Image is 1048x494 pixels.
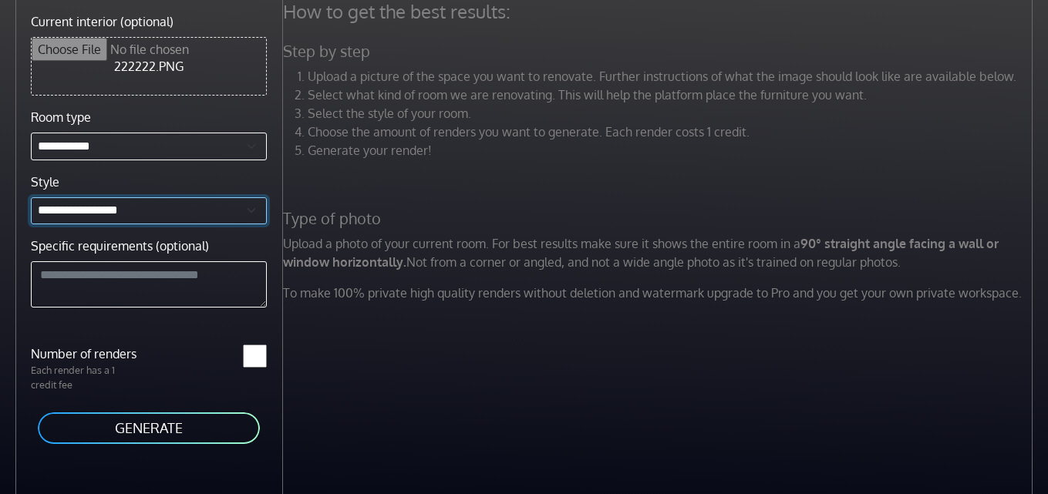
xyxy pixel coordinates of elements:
[274,42,1046,61] h5: Step by step
[308,141,1036,160] li: Generate your render!
[274,284,1046,302] p: To make 100% private high quality renders without deletion and watermark upgrade to Pro and you g...
[274,234,1046,271] p: Upload a photo of your current room. For best results make sure it shows the entire room in a Not...
[31,108,91,126] label: Room type
[308,104,1036,123] li: Select the style of your room.
[22,344,149,363] label: Number of renders
[36,411,261,445] button: GENERATE
[283,236,999,270] strong: 90° straight angle facing a wall or window horizontally.
[308,123,1036,141] li: Choose the amount of renders you want to generate. Each render costs 1 credit.
[31,237,209,255] label: Specific requirements (optional)
[308,67,1036,86] li: Upload a picture of the space you want to renovate. Further instructions of what the image should...
[31,173,59,191] label: Style
[31,12,174,31] label: Current interior (optional)
[22,363,149,392] p: Each render has a 1 credit fee
[274,209,1046,228] h5: Type of photo
[308,86,1036,104] li: Select what kind of room we are renovating. This will help the platform place the furniture you w...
